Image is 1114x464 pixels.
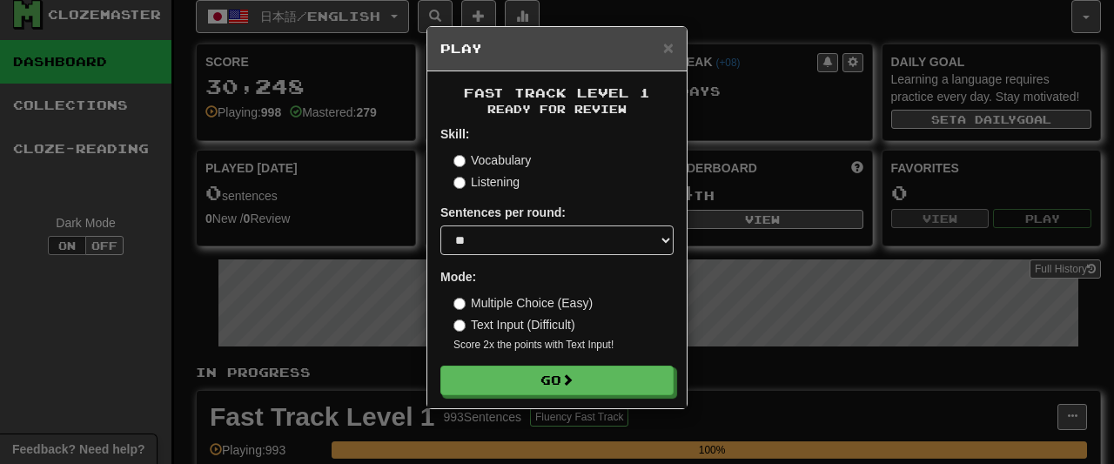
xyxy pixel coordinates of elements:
[453,155,466,167] input: Vocabulary
[453,177,466,189] input: Listening
[453,319,466,332] input: Text Input (Difficult)
[453,338,674,353] small: Score 2x the points with Text Input !
[440,127,469,141] strong: Skill:
[453,151,531,169] label: Vocabulary
[453,298,466,310] input: Multiple Choice (Easy)
[663,38,674,57] button: Close
[453,316,575,333] label: Text Input (Difficult)
[663,37,674,57] span: ×
[464,85,650,100] span: Fast Track Level 1
[440,270,476,284] strong: Mode:
[453,294,593,312] label: Multiple Choice (Easy)
[440,204,566,221] label: Sentences per round:
[440,366,674,395] button: Go
[453,173,520,191] label: Listening
[440,40,674,57] h5: Play
[440,102,674,117] small: Ready for Review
